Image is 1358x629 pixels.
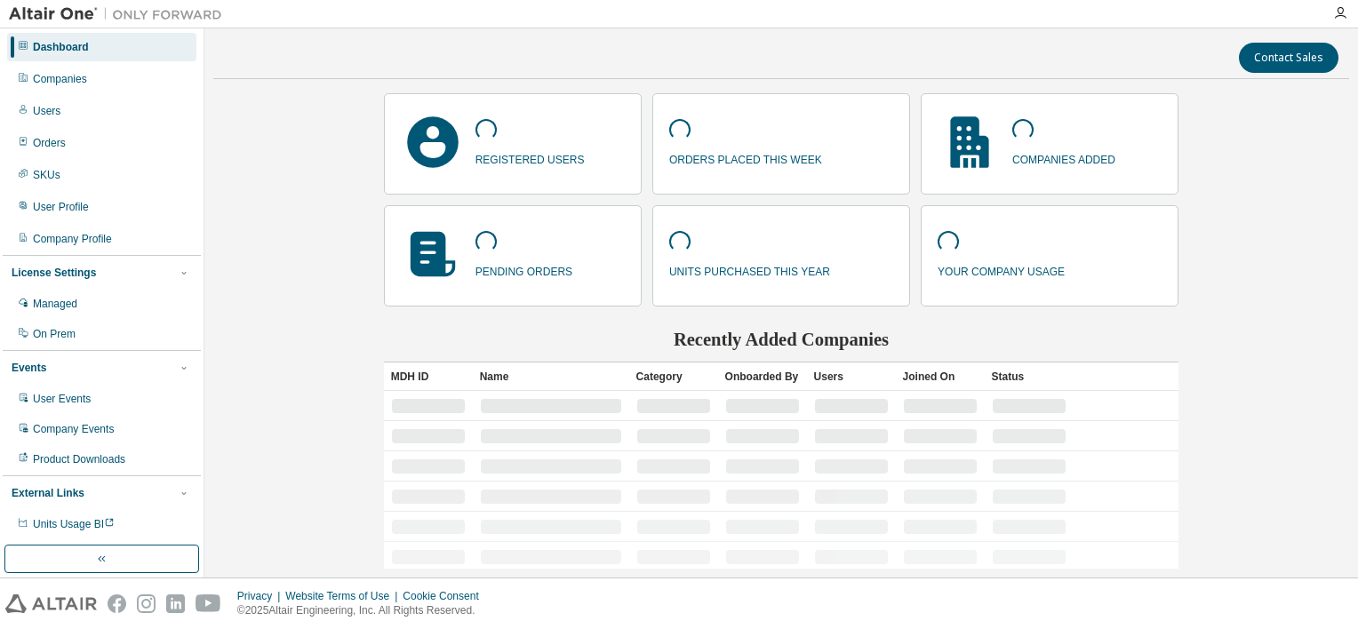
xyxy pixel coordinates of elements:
[12,486,84,500] div: External Links
[237,603,490,618] p: © 2025 Altair Engineering, Inc. All Rights Reserved.
[9,5,231,23] img: Altair One
[285,589,403,603] div: Website Terms of Use
[33,136,66,150] div: Orders
[137,594,156,613] img: instagram.svg
[33,232,112,246] div: Company Profile
[636,362,711,391] div: Category
[33,452,125,466] div: Product Downloads
[166,594,185,613] img: linkedin.svg
[403,589,489,603] div: Cookie Consent
[725,362,800,391] div: Onboarded By
[1239,43,1338,73] button: Contact Sales
[12,266,96,280] div: License Settings
[391,362,466,391] div: MDH ID
[903,362,978,391] div: Joined On
[384,328,1179,351] h2: Recently Added Companies
[938,259,1065,280] p: your company usage
[33,168,60,182] div: SKUs
[1012,147,1115,168] p: companies added
[669,259,830,280] p: units purchased this year
[12,361,46,375] div: Events
[33,200,89,214] div: User Profile
[669,147,822,168] p: orders placed this week
[480,362,622,391] div: Name
[475,259,572,280] p: pending orders
[196,594,221,613] img: youtube.svg
[992,362,1066,391] div: Status
[33,327,76,341] div: On Prem
[33,422,114,436] div: Company Events
[33,297,77,311] div: Managed
[33,392,91,406] div: User Events
[237,589,285,603] div: Privacy
[108,594,126,613] img: facebook.svg
[33,40,89,54] div: Dashboard
[33,104,60,118] div: Users
[33,518,115,530] span: Units Usage BI
[475,147,585,168] p: registered users
[814,362,889,391] div: Users
[5,594,97,613] img: altair_logo.svg
[33,72,87,86] div: Companies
